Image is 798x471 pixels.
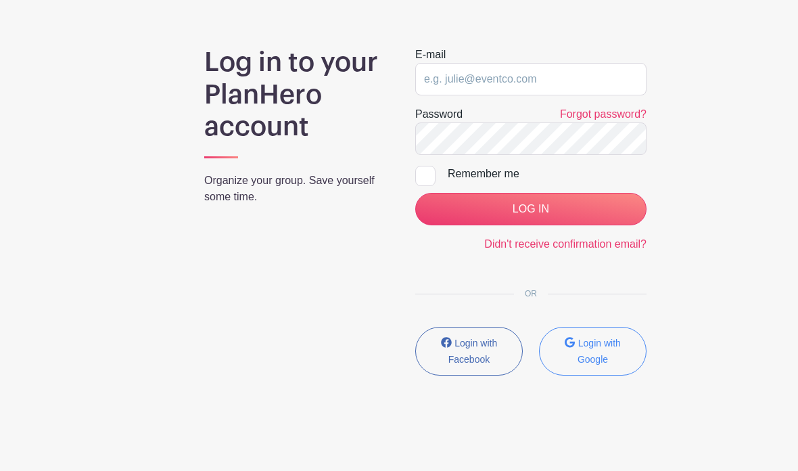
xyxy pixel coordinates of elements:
[204,173,383,205] p: Organize your group. Save yourself some time.
[415,327,523,376] button: Login with Facebook
[578,338,621,365] small: Login with Google
[415,193,647,225] input: LOG IN
[560,108,647,120] a: Forgot password?
[484,238,647,250] a: Didn't receive confirmation email?
[514,289,548,298] span: OR
[448,166,647,182] div: Remember me
[539,327,647,376] button: Login with Google
[448,338,498,365] small: Login with Facebook
[415,47,446,63] label: E-mail
[415,63,647,95] input: e.g. julie@eventco.com
[204,47,383,143] h1: Log in to your PlanHero account
[415,106,463,122] label: Password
